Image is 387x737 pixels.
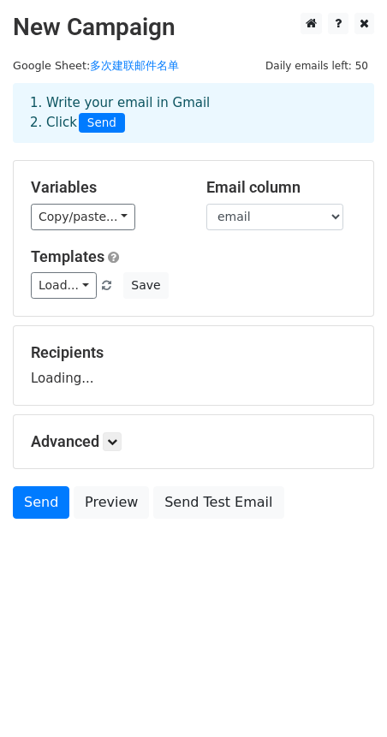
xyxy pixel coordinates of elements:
a: Copy/paste... [31,204,135,230]
div: Loading... [31,343,356,388]
a: 多次建联邮件名单 [90,59,179,72]
h5: Email column [206,178,356,197]
h2: New Campaign [13,13,374,42]
a: Preview [74,486,149,519]
span: Daily emails left: 50 [259,56,374,75]
a: Daily emails left: 50 [259,59,374,72]
small: Google Sheet: [13,59,179,72]
a: Send [13,486,69,519]
div: 1. Write your email in Gmail 2. Click [17,93,370,133]
span: Send [79,113,125,134]
h5: Variables [31,178,181,197]
a: Templates [31,247,104,265]
h5: Advanced [31,432,356,451]
h5: Recipients [31,343,356,362]
a: Send Test Email [153,486,283,519]
button: Save [123,272,168,299]
a: Load... [31,272,97,299]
